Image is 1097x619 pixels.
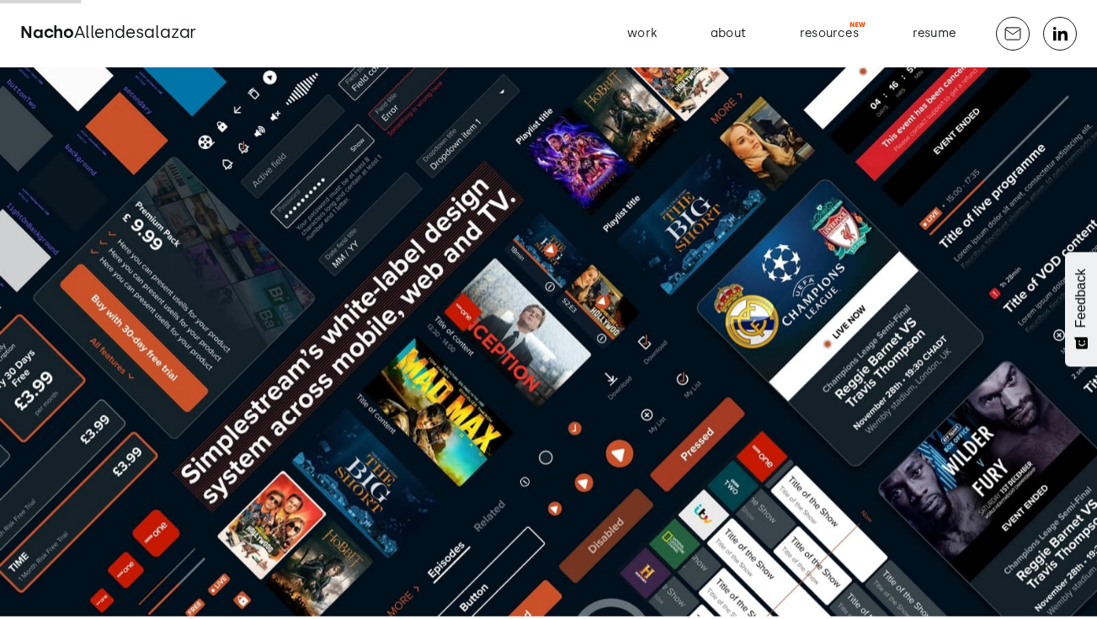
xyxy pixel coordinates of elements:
a: resources [786,20,872,47]
div: about [711,23,746,45]
div: resources [800,23,859,45]
span: Allendesalazar [74,22,196,42]
div: resume [913,23,956,45]
a: about [697,20,759,47]
button: Feedback - Show survey [1065,252,1097,366]
span: Feedback [1073,269,1089,328]
a: work [614,20,670,47]
div: work [627,23,657,45]
a: home [20,20,196,47]
a: resume [899,20,969,47]
h2: Nacho [20,20,196,47]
